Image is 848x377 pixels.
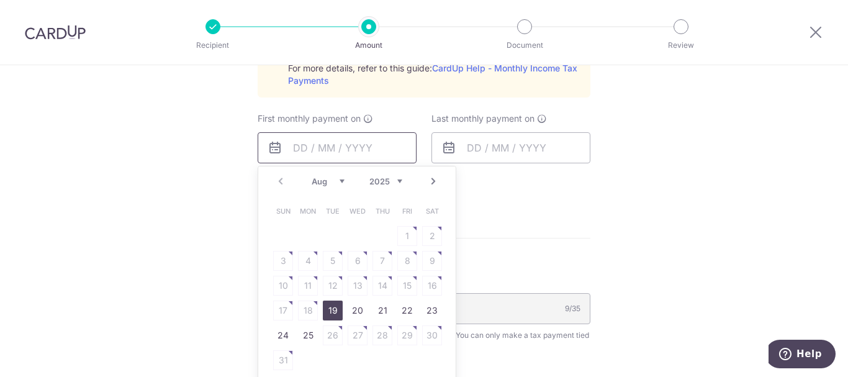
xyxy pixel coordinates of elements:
[323,39,415,52] p: Amount
[422,301,442,320] a: 23
[769,340,836,371] iframe: Opens a widget where you can find more information
[348,201,368,221] span: Wednesday
[167,39,259,52] p: Recipient
[273,201,293,221] span: Sunday
[25,25,86,40] img: CardUp
[298,325,318,345] a: 25
[258,132,417,163] input: DD / MM / YYYY
[323,301,343,320] a: 19
[431,132,590,163] input: DD / MM / YYYY
[431,112,535,125] span: Last monthly payment on
[397,201,417,221] span: Friday
[323,201,343,221] span: Tuesday
[348,301,368,320] a: 20
[372,201,392,221] span: Thursday
[479,39,571,52] p: Document
[422,201,442,221] span: Saturday
[565,302,580,315] div: 9/35
[635,39,727,52] p: Review
[258,112,361,125] span: First monthly payment on
[273,325,293,345] a: 24
[397,301,417,320] a: 22
[298,201,318,221] span: Monday
[372,301,392,320] a: 21
[426,174,441,189] a: Next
